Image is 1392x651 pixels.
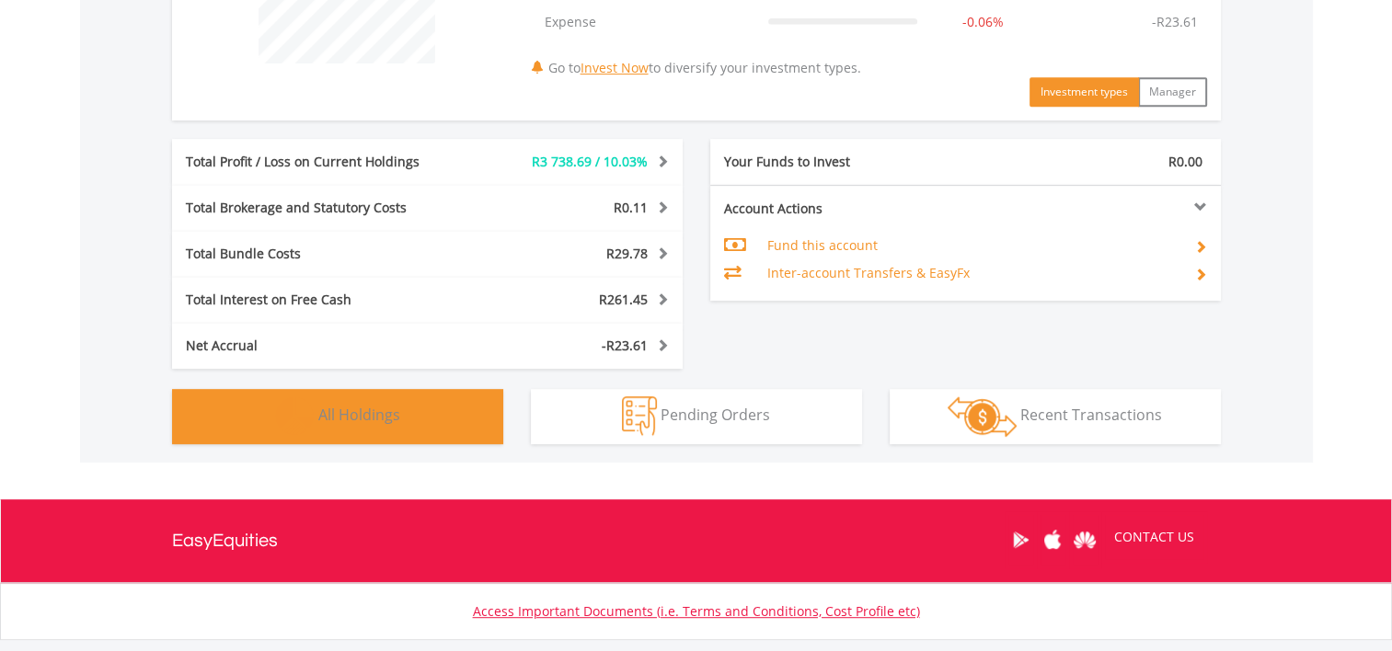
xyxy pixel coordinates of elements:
span: Recent Transactions [1020,405,1162,425]
span: -R23.61 [602,337,648,354]
a: Apple [1037,511,1069,568]
span: R3 738.69 / 10.03% [532,153,648,170]
img: pending_instructions-wht.png [622,396,657,436]
div: Your Funds to Invest [710,153,966,171]
a: Access Important Documents (i.e. Terms and Conditions, Cost Profile etc) [473,602,920,620]
div: Total Interest on Free Cash [172,291,470,309]
button: Recent Transactions [890,389,1221,444]
span: Pending Orders [661,405,770,425]
button: All Holdings [172,389,503,444]
div: Net Accrual [172,337,470,355]
a: CONTACT US [1101,511,1207,563]
td: -R23.61 [1143,4,1207,40]
div: Total Brokerage and Statutory Costs [172,199,470,217]
a: EasyEquities [172,499,278,582]
td: Fund this account [766,232,1179,259]
td: Expense [535,4,759,40]
div: Total Profit / Loss on Current Holdings [172,153,470,171]
img: holdings-wht.png [275,396,315,436]
span: R0.11 [614,199,648,216]
span: R0.00 [1168,153,1202,170]
img: transactions-zar-wht.png [948,396,1017,437]
button: Pending Orders [531,389,862,444]
span: R261.45 [599,291,648,308]
a: Google Play [1005,511,1037,568]
div: Account Actions [710,200,966,218]
a: Invest Now [581,59,649,76]
button: Manager [1138,77,1207,107]
button: Investment types [1030,77,1139,107]
a: Huawei [1069,511,1101,568]
span: All Holdings [318,405,400,425]
div: Total Bundle Costs [172,245,470,263]
td: -0.06% [926,4,1039,40]
span: R29.78 [606,245,648,262]
td: Inter-account Transfers & EasyFx [766,259,1179,287]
